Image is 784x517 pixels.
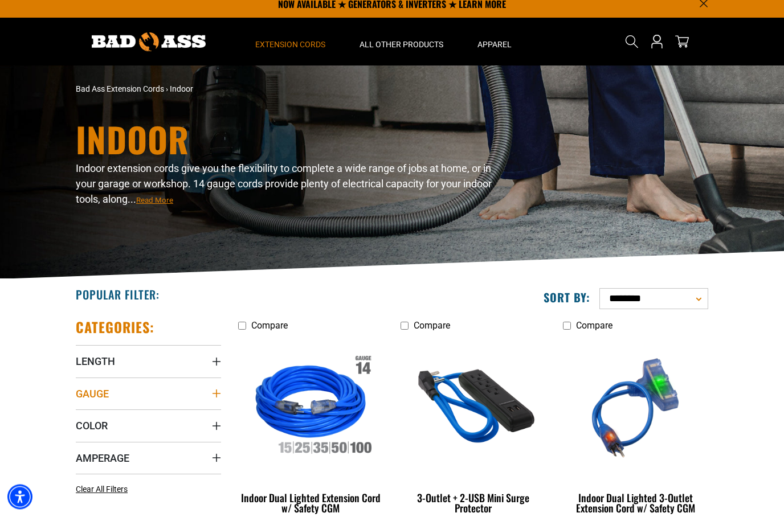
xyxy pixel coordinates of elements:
span: Length [76,355,115,368]
span: Compare [251,321,288,331]
span: › [166,85,168,94]
span: Read More [136,196,173,205]
span: Clear All Filters [76,485,128,494]
summary: All Other Products [342,18,460,66]
summary: Amperage [76,442,221,474]
summary: Search [623,33,641,51]
summary: Apparel [460,18,529,66]
a: Clear All Filters [76,484,132,496]
label: Sort by: [544,290,590,305]
span: Color [76,420,108,433]
h2: Categories: [76,319,154,337]
span: Gauge [76,388,109,401]
h2: Popular Filter: [76,288,160,302]
img: blue [401,343,545,474]
span: Indoor [170,85,193,94]
summary: Extension Cords [238,18,342,66]
span: All Other Products [360,40,443,50]
img: Bad Ass Extension Cords [92,33,206,52]
span: Amperage [76,452,129,465]
h1: Indoor [76,122,492,157]
summary: Gauge [76,378,221,410]
span: Extension Cords [255,40,325,50]
span: Compare [576,321,612,331]
img: blue [563,343,707,474]
nav: breadcrumbs [76,84,492,96]
a: Bad Ass Extension Cords [76,85,164,94]
span: Apparel [477,40,512,50]
span: Compare [414,321,450,331]
summary: Length [76,346,221,378]
div: Indoor Dual Lighted Extension Cord w/ Safety CGM [238,493,383,514]
img: Indoor Dual Lighted Extension Cord w/ Safety CGM [239,343,383,474]
div: Indoor Dual Lighted 3-Outlet Extension Cord w/ Safety CGM [563,493,708,514]
span: Indoor extension cords give you the flexibility to complete a wide range of jobs at home, or in y... [76,163,492,206]
div: Accessibility Menu [7,485,32,510]
div: 3-Outlet + 2-USB Mini Surge Protector [401,493,546,514]
summary: Color [76,410,221,442]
